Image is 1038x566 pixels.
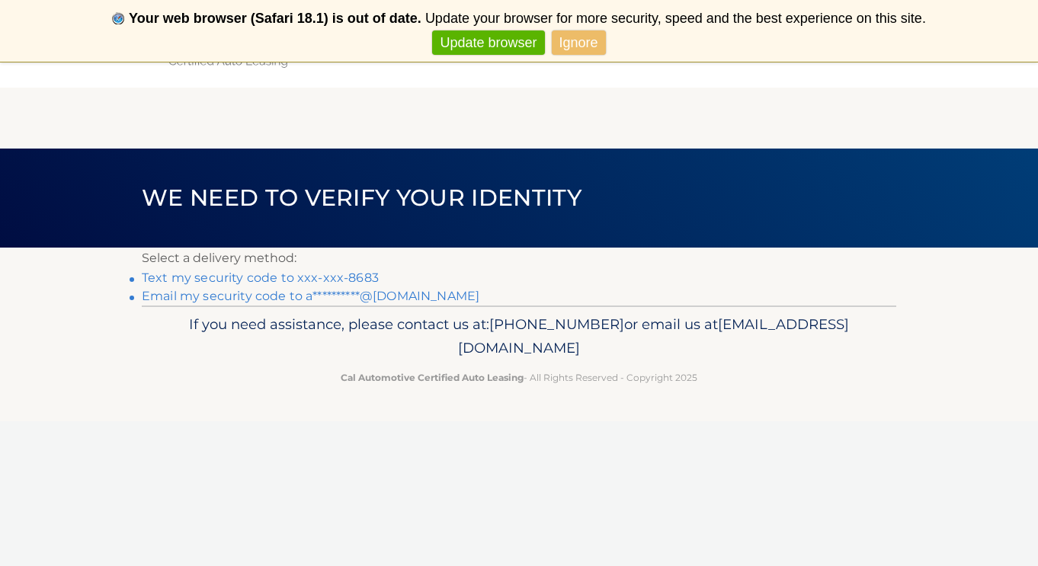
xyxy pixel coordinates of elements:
span: Update your browser for more security, speed and the best experience on this site. [425,11,926,26]
a: Update browser [432,30,544,56]
p: If you need assistance, please contact us at: or email us at [152,312,886,361]
p: - All Rights Reserved - Copyright 2025 [152,369,886,385]
p: Select a delivery method: [142,248,896,269]
a: Email my security code to a**********@[DOMAIN_NAME] [142,289,479,303]
span: [PHONE_NUMBER] [489,315,624,333]
span: We need to verify your identity [142,184,581,212]
strong: Cal Automotive Certified Auto Leasing [341,372,524,383]
a: Text my security code to xxx-xxx-8683 [142,270,379,285]
a: Ignore [552,30,606,56]
b: Your web browser (Safari 18.1) is out of date. [129,11,421,26]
